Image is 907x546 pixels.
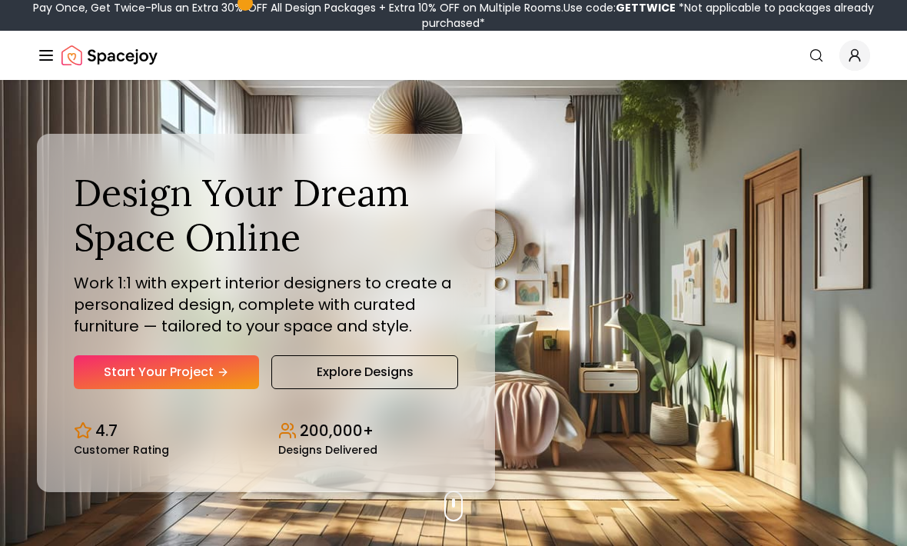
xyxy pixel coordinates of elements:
[61,40,158,71] img: Spacejoy Logo
[74,355,259,389] a: Start Your Project
[95,420,118,441] p: 4.7
[74,408,458,455] div: Design stats
[37,31,870,80] nav: Global
[278,444,377,455] small: Designs Delivered
[74,444,169,455] small: Customer Rating
[74,272,458,337] p: Work 1:1 with expert interior designers to create a personalized design, complete with curated fu...
[300,420,374,441] p: 200,000+
[74,171,458,259] h1: Design Your Dream Space Online
[61,40,158,71] a: Spacejoy
[271,355,458,389] a: Explore Designs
